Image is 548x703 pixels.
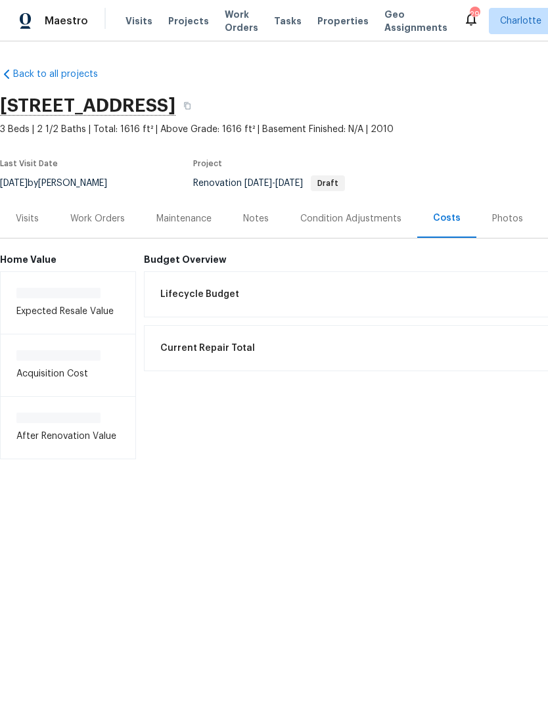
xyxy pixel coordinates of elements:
span: Project [193,160,222,168]
div: Costs [433,212,461,225]
button: Copy Address [175,94,199,118]
span: Geo Assignments [384,8,447,34]
span: Charlotte [500,14,541,28]
span: Current Repair Total [160,342,255,355]
span: Work Orders [225,8,258,34]
span: Renovation [193,179,345,188]
span: [DATE] [275,179,303,188]
div: Photos [492,212,523,225]
div: Maintenance [156,212,212,225]
span: Maestro [45,14,88,28]
span: - [244,179,303,188]
span: Properties [317,14,369,28]
span: [DATE] [244,179,272,188]
span: Projects [168,14,209,28]
span: Draft [312,179,344,187]
span: Visits [126,14,152,28]
div: Notes [243,212,269,225]
div: Condition Adjustments [300,212,401,225]
div: Visits [16,212,39,225]
div: Work Orders [70,212,125,225]
span: Tasks [274,16,302,26]
span: Lifecycle Budget [160,288,239,301]
div: 29 [470,8,479,21]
